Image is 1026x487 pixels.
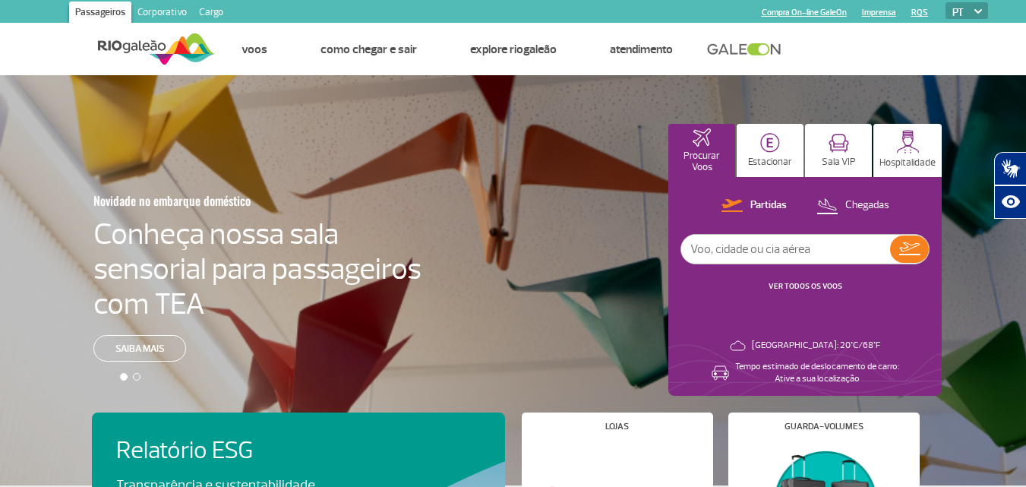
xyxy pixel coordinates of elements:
img: hospitality.svg [896,130,920,153]
a: Como chegar e sair [320,42,417,57]
h4: Guarda-volumes [784,422,863,431]
button: Procurar Voos [668,124,735,177]
h3: Novidade no embarque doméstico [93,185,347,217]
p: Estacionar [748,157,792,168]
a: VER TODOS OS VOOS [769,281,842,291]
a: Corporativo [131,2,193,26]
a: RQS [911,8,928,17]
h4: Relatório ESG [116,437,358,465]
a: Explore RIOgaleão [470,42,557,57]
p: Partidas [750,198,787,213]
img: airplaneHomeActive.svg [693,128,711,147]
a: Passageiros [69,2,131,26]
button: Sala VIP [805,124,872,177]
a: Saiba mais [93,335,186,362]
h4: Lojas [605,422,629,431]
button: Partidas [717,196,791,216]
h4: Conheça nossa sala sensorial para passageiros com TEA [93,217,421,321]
button: Estacionar [737,124,803,177]
button: Abrir tradutor de língua de sinais. [994,152,1026,185]
input: Voo, cidade ou cia aérea [681,235,890,264]
button: Hospitalidade [873,124,942,177]
a: Cargo [193,2,229,26]
p: Hospitalidade [879,157,936,169]
p: [GEOGRAPHIC_DATA]: 20°C/68°F [752,340,880,352]
img: vipRoom.svg [829,134,849,153]
p: Sala VIP [822,157,856,168]
p: Chegadas [845,198,889,213]
button: VER TODOS OS VOOS [764,280,847,293]
a: Compra On-line GaleOn [762,8,847,17]
img: carParkingHome.svg [760,133,780,153]
button: Abrir recursos assistivos. [994,185,1026,219]
a: Imprensa [862,8,896,17]
p: Procurar Voos [676,150,728,173]
a: Voos [242,42,267,57]
div: Plugin de acessibilidade da Hand Talk. [994,152,1026,219]
p: Tempo estimado de deslocamento de carro: Ative a sua localização [735,361,899,385]
a: Atendimento [610,42,673,57]
button: Chegadas [812,196,894,216]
